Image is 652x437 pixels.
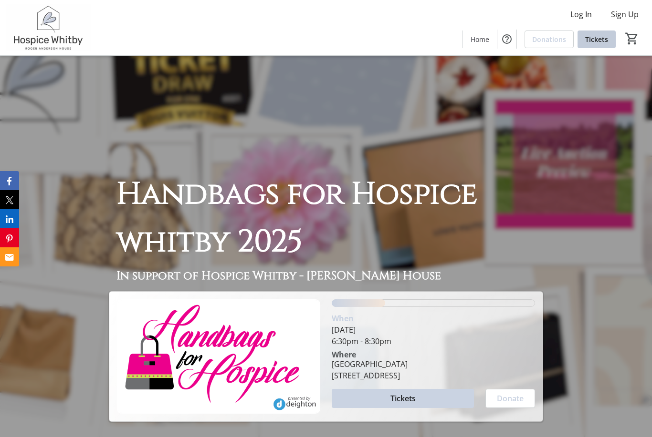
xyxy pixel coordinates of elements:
img: Campaign CTA Media Photo [117,299,320,414]
span: Tickets [390,393,416,404]
button: Log In [563,7,599,22]
a: Tickets [578,30,616,48]
div: When [332,313,354,324]
a: Donations [525,30,574,48]
div: Where [332,351,356,358]
span: Tickets [585,34,608,44]
span: Sign Up [611,9,639,20]
button: Cart [623,30,641,47]
span: Home [471,34,489,44]
span: Log In [570,9,592,20]
div: 26.332% of fundraising goal reached [332,299,535,307]
span: Handbags for Hospice whitby 2025 [116,174,477,263]
a: Home [463,30,497,48]
button: Donate [485,389,535,408]
div: [STREET_ADDRESS] [332,370,408,381]
button: Sign Up [603,7,646,22]
button: Tickets [332,389,474,408]
span: Donate [497,393,524,404]
button: Help [497,30,516,49]
span: In support of Hospice Whitby - [PERSON_NAME] House [116,268,441,284]
img: Hospice Whitby's Logo [6,4,91,51]
div: [DATE] 6:30pm - 8:30pm [332,324,535,347]
div: [GEOGRAPHIC_DATA] [332,358,408,370]
span: Donations [532,34,566,44]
